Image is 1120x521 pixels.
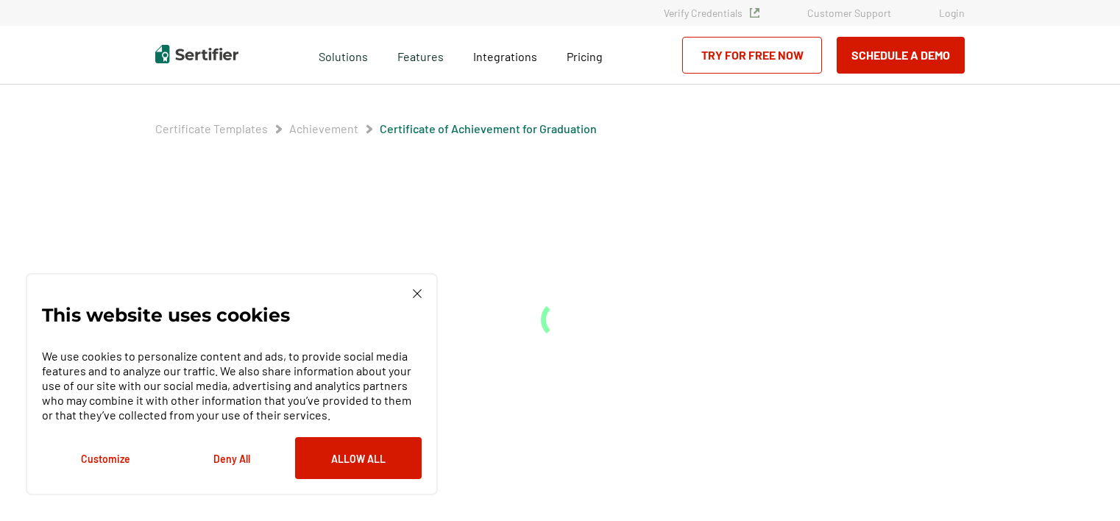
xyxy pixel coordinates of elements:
[380,121,597,135] a: Certificate of Achievement for Graduation
[289,121,358,135] a: Achievement
[42,308,290,322] p: This website uses cookies
[567,49,603,63] span: Pricing
[664,7,759,19] a: Verify Credentials
[750,8,759,18] img: Verified
[42,437,169,479] button: Customize
[295,437,422,479] button: Allow All
[473,49,537,63] span: Integrations
[42,349,422,422] p: We use cookies to personalize content and ads, to provide social media features and to analyze ou...
[155,121,268,136] span: Certificate Templates
[567,46,603,64] a: Pricing
[169,437,295,479] button: Deny All
[155,121,597,136] div: Breadcrumb
[380,121,597,136] span: Certificate of Achievement for Graduation
[807,7,891,19] a: Customer Support
[413,289,422,298] img: Cookie Popup Close
[397,46,444,64] span: Features
[682,37,822,74] a: Try for Free Now
[837,37,965,74] button: Schedule a Demo
[155,121,268,135] a: Certificate Templates
[939,7,965,19] a: Login
[319,46,368,64] span: Solutions
[155,45,238,63] img: Sertifier | Digital Credentialing Platform
[289,121,358,136] span: Achievement
[473,46,537,64] a: Integrations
